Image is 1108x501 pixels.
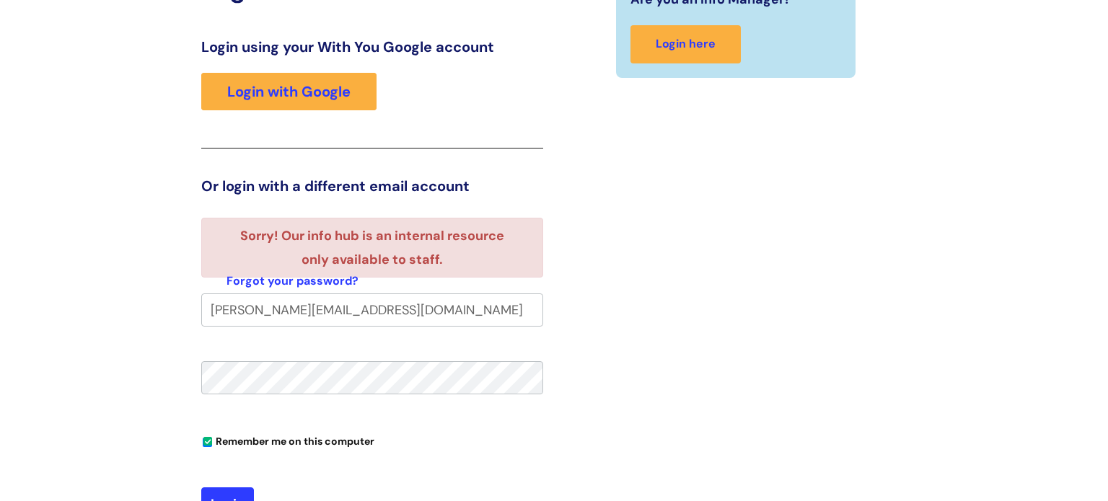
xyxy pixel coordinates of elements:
li: Sorry! Our info hub is an internal resource only available to staff. [227,224,517,271]
input: Your e-mail address [201,293,543,327]
a: Login here [630,25,741,63]
input: Remember me on this computer [203,438,212,447]
a: Forgot your password? [227,271,359,292]
div: You can uncheck this option if you're logging in from a shared device [201,429,543,452]
a: Login with Google [201,73,377,110]
h3: Or login with a different email account [201,177,543,195]
label: Remember me on this computer [201,432,374,448]
h3: Login using your With You Google account [201,38,543,56]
